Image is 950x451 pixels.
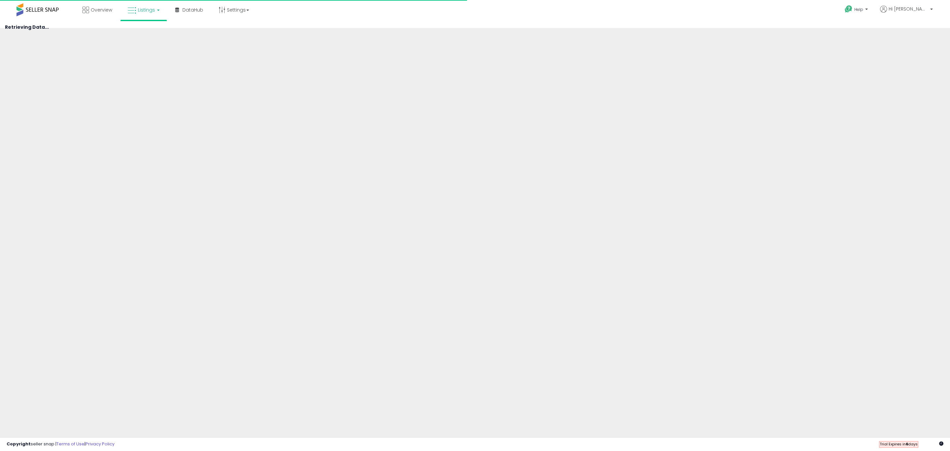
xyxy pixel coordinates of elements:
span: DataHub [182,7,203,13]
i: Get Help [844,5,853,13]
span: Overview [91,7,112,13]
a: Hi [PERSON_NAME] [880,6,933,20]
span: Hi [PERSON_NAME] [889,6,928,12]
h4: Retrieving Data... [5,25,945,30]
span: Help [854,7,863,12]
span: Listings [138,7,155,13]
